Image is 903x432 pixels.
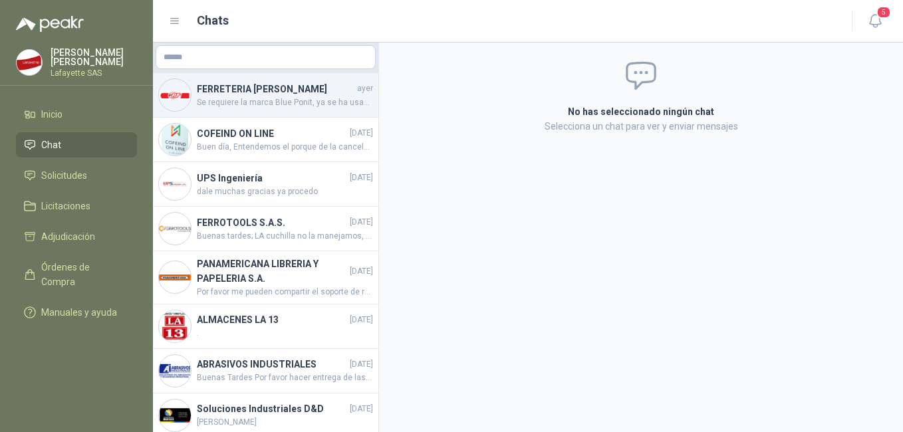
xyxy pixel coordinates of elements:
span: [DATE] [350,216,373,229]
span: [DATE] [350,403,373,415]
span: Órdenes de Compra [41,260,124,289]
span: ayer [357,82,373,95]
img: Company Logo [159,355,191,387]
button: 5 [863,9,887,33]
p: Lafayette SAS [51,69,137,77]
a: Company LogoFERROTOOLS S.A.S.[DATE]Buenas tardes; LA cuchilla no la manejamos, solo el producto c... [153,207,378,251]
h4: COFEIND ON LINE [197,126,347,141]
span: [DATE] [350,171,373,184]
span: Buenas tardes; LA cuchilla no la manejamos, solo el producto completo. [197,230,373,243]
h4: UPS Ingeniería [197,171,347,185]
img: Company Logo [159,399,191,431]
span: Buenas Tardes Por favor hacer entrega de las 9 unidades [197,372,373,384]
a: Chat [16,132,137,158]
span: [DATE] [350,358,373,371]
h4: Soluciones Industriales D&D [197,401,347,416]
a: Órdenes de Compra [16,255,137,294]
h4: ALMACENES LA 13 [197,312,347,327]
img: Company Logo [159,261,191,293]
img: Company Logo [17,50,42,75]
span: Se requiere la marca Blue Ponit, ya se ha usado y es de excelente calidad [197,96,373,109]
a: Company LogoABRASIVOS INDUSTRIALES[DATE]Buenas Tardes Por favor hacer entrega de las 9 unidades [153,349,378,393]
h2: No has seleccionado ningún chat [409,104,873,119]
span: [DATE] [350,314,373,326]
a: Licitaciones [16,193,137,219]
span: Buen día, Entendemos el porque de la cancelación y solicitamos disculpa por los inconvenientes ca... [197,141,373,154]
a: Inicio [16,102,137,127]
a: Company LogoUPS Ingeniería[DATE]dale muchas gracias ya procedo [153,162,378,207]
img: Company Logo [159,124,191,156]
span: Licitaciones [41,199,90,213]
img: Company Logo [159,310,191,342]
p: [PERSON_NAME] [PERSON_NAME] [51,48,137,66]
h1: Chats [197,11,229,30]
p: Selecciona un chat para ver y enviar mensajes [409,119,873,134]
span: Inicio [41,107,63,122]
img: Company Logo [159,168,191,200]
span: Chat [41,138,61,152]
img: Logo peakr [16,16,84,32]
img: Company Logo [159,79,191,111]
span: [PERSON_NAME] [197,416,373,429]
span: 5 [876,6,891,19]
a: Company LogoCOFEIND ON LINE[DATE]Buen día, Entendemos el porque de la cancelación y solicitamos d... [153,118,378,162]
a: Adjudicación [16,224,137,249]
h4: FERRETERIA [PERSON_NAME] [197,82,354,96]
h4: FERROTOOLS S.A.S. [197,215,347,230]
span: Adjudicación [41,229,95,244]
a: Manuales y ayuda [16,300,137,325]
span: [DATE] [350,265,373,278]
a: Company LogoALMACENES LA 13[DATE]. [153,304,378,349]
span: [DATE] [350,127,373,140]
span: Solicitudes [41,168,87,183]
h4: ABRASIVOS INDUSTRIALES [197,357,347,372]
span: Por favor me pueden compartir el soporte de recibido ya que no se encuentra la mercancía [197,286,373,298]
img: Company Logo [159,213,191,245]
h4: PANAMERICANA LIBRERIA Y PAPELERIA S.A. [197,257,347,286]
a: Company LogoFERRETERIA [PERSON_NAME]ayerSe requiere la marca Blue Ponit, ya se ha usado y es de e... [153,73,378,118]
a: Company LogoPANAMERICANA LIBRERIA Y PAPELERIA S.A.[DATE]Por favor me pueden compartir el soporte ... [153,251,378,304]
span: Manuales y ayuda [41,305,117,320]
span: . [197,327,373,340]
a: Solicitudes [16,163,137,188]
span: dale muchas gracias ya procedo [197,185,373,198]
